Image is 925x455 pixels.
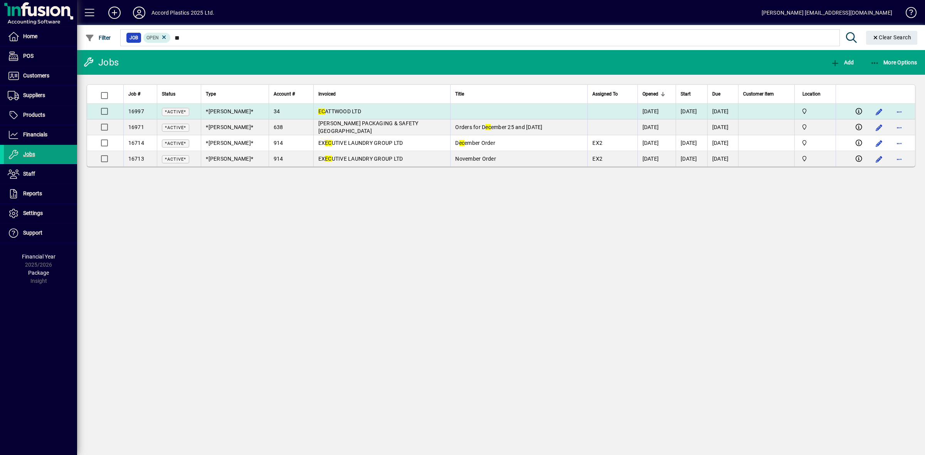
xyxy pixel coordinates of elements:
[893,106,905,118] button: More options
[128,140,144,146] span: 16714
[128,124,144,130] span: 16971
[318,140,403,146] span: EX UTIVE LAUNDRY GROUP LTD
[318,90,446,98] div: Invoiced
[868,55,919,69] button: More Options
[23,131,47,138] span: Financials
[206,90,216,98] span: Type
[900,2,915,27] a: Knowledge Base
[455,140,495,146] span: D ember Order
[637,104,676,119] td: [DATE]
[712,90,720,98] span: Due
[681,90,703,98] div: Start
[162,90,175,98] span: Status
[128,156,144,162] span: 16713
[206,140,253,146] span: *[PERSON_NAME]*
[318,108,325,114] em: EC
[128,90,153,98] div: Job #
[4,27,77,46] a: Home
[325,140,332,146] em: EC
[128,108,144,114] span: 16997
[592,90,618,98] span: Assigned To
[325,156,332,162] em: EC
[4,184,77,203] a: Reports
[23,230,42,236] span: Support
[592,140,602,146] span: EX2
[873,137,885,149] button: Edit
[592,90,632,98] div: Assigned To
[23,92,45,98] span: Suppliers
[83,31,113,45] button: Filter
[866,31,918,45] button: Clear
[129,34,138,42] span: Job
[23,210,43,216] span: Settings
[707,104,738,119] td: [DATE]
[676,151,707,166] td: [DATE]
[318,120,419,134] span: [PERSON_NAME] PACKAGING & SAFETY [GEOGRAPHIC_DATA]
[143,33,171,43] mat-chip: Open Status: Open
[637,135,676,151] td: [DATE]
[642,90,671,98] div: Opened
[485,124,491,130] em: ec
[637,119,676,135] td: [DATE]
[873,106,885,118] button: Edit
[799,139,831,147] span: Accord Plastics
[870,59,917,65] span: More Options
[799,107,831,116] span: Accord Plastics
[4,223,77,243] a: Support
[85,35,111,41] span: Filter
[802,90,821,98] span: Location
[707,135,738,151] td: [DATE]
[707,151,738,166] td: [DATE]
[4,47,77,66] a: POS
[83,56,119,69] div: Jobs
[4,106,77,125] a: Products
[151,7,214,19] div: Accord Plastics 2025 Ltd.
[127,6,151,20] button: Profile
[274,140,283,146] span: 914
[743,90,774,98] span: Customer Item
[274,108,280,114] span: 34
[455,124,542,130] span: Orders for D ember 25 and [DATE]
[893,137,905,149] button: More options
[642,90,658,98] span: Opened
[712,90,733,98] div: Due
[23,112,45,118] span: Products
[707,119,738,135] td: [DATE]
[128,90,140,98] span: Job #
[4,204,77,223] a: Settings
[274,90,295,98] span: Account #
[28,270,49,276] span: Package
[637,151,676,166] td: [DATE]
[799,154,831,163] span: Accord Plastics
[23,72,49,79] span: Customers
[676,135,707,151] td: [DATE]
[743,90,790,98] div: Customer Item
[455,90,464,98] span: Title
[102,6,127,20] button: Add
[762,7,892,19] div: [PERSON_NAME] [EMAIL_ADDRESS][DOMAIN_NAME]
[455,156,496,162] span: November Order
[206,156,253,162] span: *[PERSON_NAME]*
[873,121,885,134] button: Edit
[206,124,253,130] span: *[PERSON_NAME]*
[4,125,77,144] a: Financials
[676,104,707,119] td: [DATE]
[4,165,77,184] a: Staff
[274,156,283,162] span: 914
[23,151,35,157] span: Jobs
[23,171,35,177] span: Staff
[829,55,856,69] button: Add
[873,153,885,165] button: Edit
[146,35,159,40] span: Open
[831,59,854,65] span: Add
[318,90,336,98] span: Invoiced
[318,108,361,114] span: ATTWOOD LTD
[681,90,691,98] span: Start
[872,34,912,40] span: Clear Search
[4,66,77,86] a: Customers
[206,108,253,114] span: *[PERSON_NAME]*
[459,140,465,146] em: ec
[893,153,905,165] button: More options
[23,53,34,59] span: POS
[592,156,602,162] span: EX2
